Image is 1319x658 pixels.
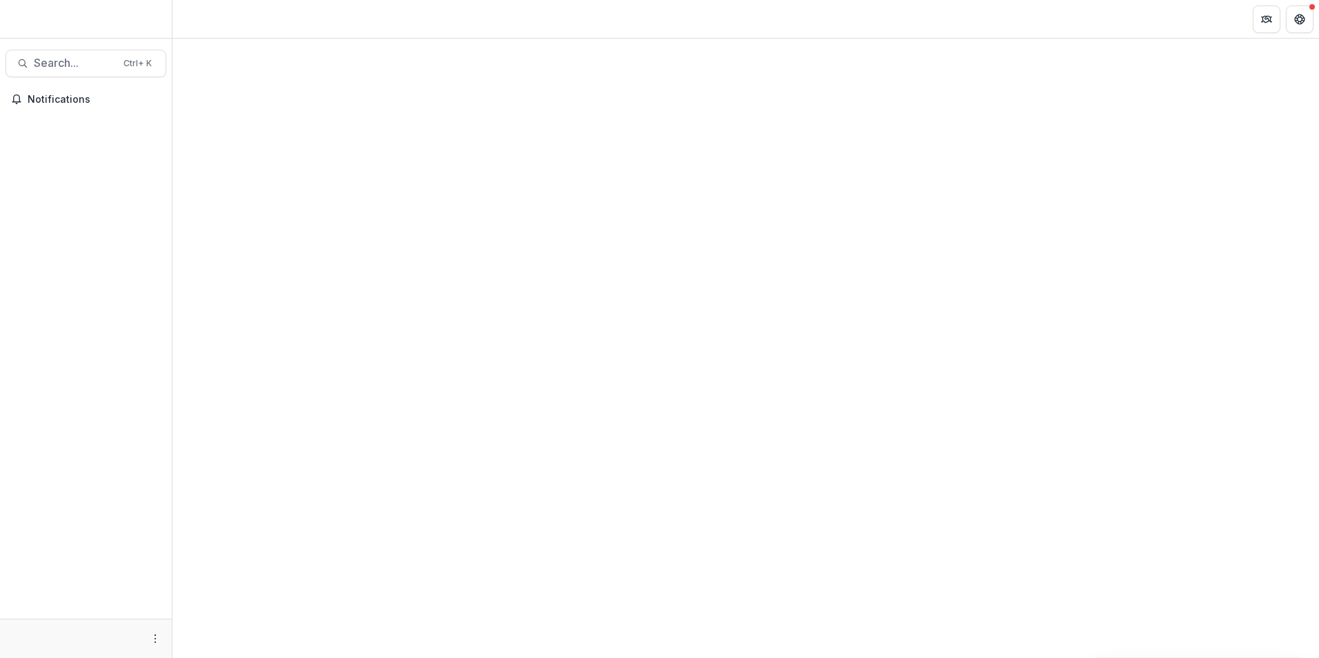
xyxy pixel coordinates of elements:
button: Partners [1253,6,1280,33]
nav: breadcrumb [178,9,237,29]
button: More [147,630,163,647]
button: Get Help [1286,6,1313,33]
button: Notifications [6,88,166,110]
span: Search... [34,57,115,70]
div: Ctrl + K [121,56,155,71]
span: Notifications [28,94,161,106]
button: Search... [6,50,166,77]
